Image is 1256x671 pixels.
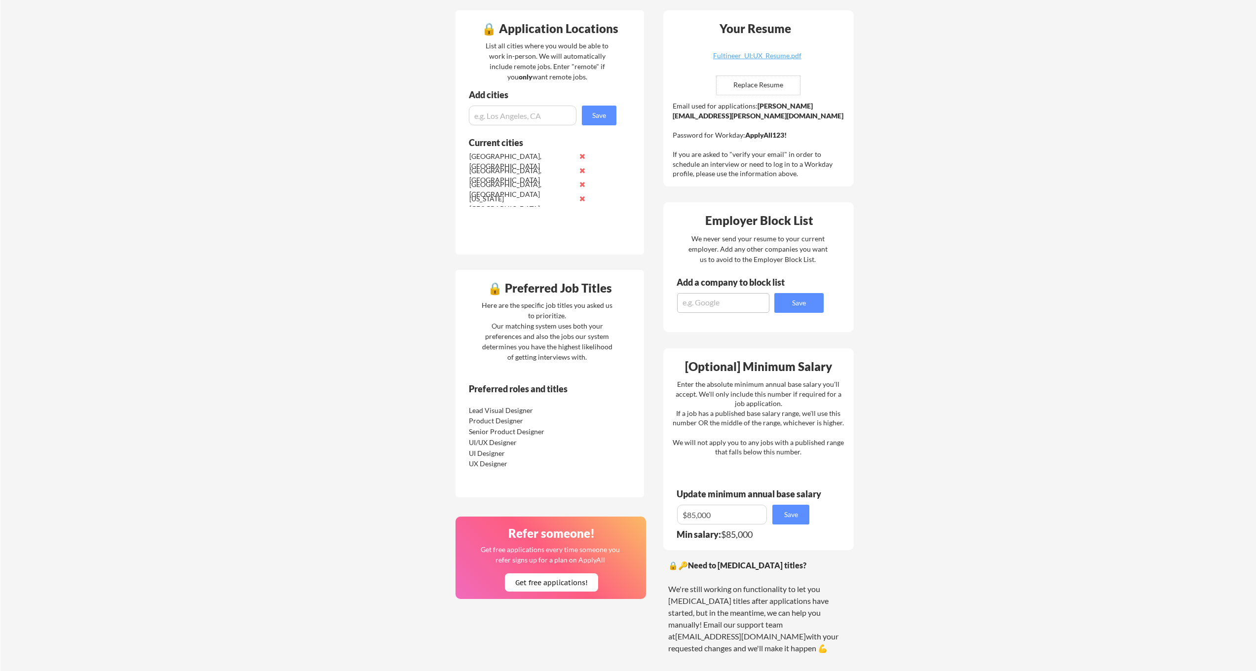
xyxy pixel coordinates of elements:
[688,560,806,570] strong: Need to [MEDICAL_DATA] titles?
[469,416,573,426] div: Product Designer
[745,131,787,139] strong: ApplyAll123!
[677,529,721,540] strong: Min salary:
[667,215,851,226] div: Employer Block List
[687,233,828,264] div: We never send your resume to your current employer. Add any other companies you want us to avoid ...
[469,384,603,393] div: Preferred roles and titles
[505,573,598,592] button: Get free applications!
[677,505,767,524] input: E.g. $100,000
[469,106,576,125] input: e.g. Los Angeles, CA
[675,632,806,641] a: [EMAIL_ADDRESS][DOMAIN_NAME]
[458,23,642,35] div: 🔒 Application Locations
[698,52,816,68] a: Fultineer_UI:UX_Resume.pdf
[706,23,804,35] div: Your Resume
[677,278,800,287] div: Add a company to block list
[668,559,849,654] div: 🔒🔑 We're still working on functionality to let you [MEDICAL_DATA] titles after applications have ...
[469,438,573,447] div: UI/UX Designer
[698,52,816,59] div: Fultineer_UI:UX_Resume.pdf
[774,293,824,313] button: Save
[673,379,844,457] div: Enter the absolute minimum annual base salary you'll accept. We'll only include this number if re...
[469,166,573,185] div: [GEOGRAPHIC_DATA], [GEOGRAPHIC_DATA]
[469,138,606,147] div: Current cities
[673,102,843,120] strong: [PERSON_NAME][EMAIL_ADDRESS][PERSON_NAME][DOMAIN_NAME]
[469,90,619,99] div: Add cities
[459,527,643,539] div: Refer someone!
[582,106,616,125] button: Save
[480,544,620,565] div: Get free applications every time someone you refer signs up for a plan on ApplyAll
[469,427,573,437] div: Senior Product Designer
[469,448,573,458] div: UI Designer
[458,282,642,294] div: 🔒 Preferred Job Titles
[469,406,573,415] div: Lead Visual Designer
[772,505,809,524] button: Save
[469,151,573,171] div: [GEOGRAPHIC_DATA], [GEOGRAPHIC_DATA]
[469,180,573,199] div: [GEOGRAPHIC_DATA], [GEOGRAPHIC_DATA]
[673,101,847,179] div: Email used for applications: Password for Workday: If you are asked to "verify your email" in ord...
[469,459,573,469] div: UX Designer
[519,73,533,81] strong: only
[469,194,573,223] div: [US_STATE][GEOGRAPHIC_DATA], [GEOGRAPHIC_DATA]
[479,40,615,82] div: List all cities where you would be able to work in-person. We will automatically include remote j...
[677,530,816,539] div: $85,000
[677,489,825,498] div: Update minimum annual base salary
[667,361,850,373] div: [Optional] Minimum Salary
[479,300,615,362] div: Here are the specific job titles you asked us to prioritize. Our matching system uses both your p...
